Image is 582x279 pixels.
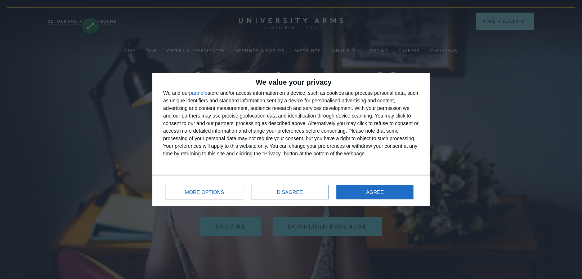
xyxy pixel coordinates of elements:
[251,185,328,199] button: DISAGREE
[189,90,207,96] button: partners
[336,185,413,199] button: AGREE
[185,190,224,195] span: MORE OPTIONS
[166,185,243,199] button: MORE OPTIONS
[152,73,430,206] div: qc-cmp2-ui
[163,89,419,158] div: We and our store and/or access information on a device, such as cookies and process personal data...
[163,79,419,86] h2: We value your privacy
[366,190,384,195] span: AGREE
[277,190,303,195] span: DISAGREE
